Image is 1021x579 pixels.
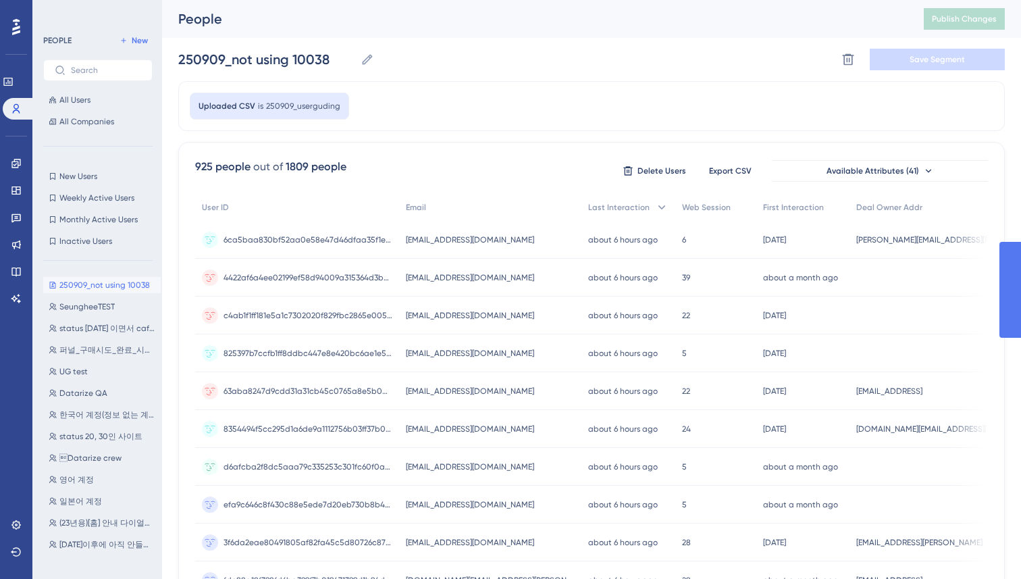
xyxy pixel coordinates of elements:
[202,202,229,213] span: User ID
[43,211,153,228] button: Monthly Active Users
[178,9,890,28] div: People
[43,233,153,249] button: Inactive Users
[709,166,752,176] span: Export CSV
[910,54,965,65] span: Save Segment
[224,310,392,321] span: c4ab1f1ff181e5a1c7302020f829fbc2865e005d701af1d3cb94d9d2ea2a0b68
[588,462,658,472] time: about 6 hours ago
[132,35,148,46] span: New
[59,116,114,127] span: All Companies
[588,349,658,358] time: about 6 hours ago
[406,272,534,283] span: [EMAIL_ADDRESS][DOMAIN_NAME]
[286,159,346,175] div: 1809 people
[224,424,392,434] span: 8354494f5cc295d1a6de9a1112756b03ff37b0ea23294ce7025c9543f231b2c7
[59,539,155,550] span: [DATE]이후에 아직 안들어온 유저
[253,159,283,175] div: out of
[59,431,142,442] span: status 20, 30인 사이트
[258,101,263,111] span: is
[59,496,102,507] span: 일본어 계정
[827,166,919,176] span: Available Attributes (41)
[224,386,392,397] span: 63aba8247d9cdd31a31cb45c0765a8e5b0b53847f26a16a14eaa84e3389cff26
[43,190,153,206] button: Weekly Active Users
[763,349,786,358] time: [DATE]
[59,453,122,463] span: Datarize crew
[588,202,650,213] span: Last Interaction
[43,277,161,293] button: 250909_not using 10038
[682,461,687,472] span: 5
[59,323,155,334] span: status [DATE] 이면서 cafe24
[763,235,786,245] time: [DATE]
[406,348,534,359] span: [EMAIL_ADDRESS][DOMAIN_NAME]
[59,345,155,355] span: 퍼널_구매시도_완료_시장대비50등이하&딜오너 없음&KO
[856,202,922,213] span: Deal Owner Addr
[195,159,251,175] div: 925 people
[43,515,161,531] button: (23년용)[홈] 안내 다이얼로그 (온보딩 충돌 제외)
[682,348,687,359] span: 5
[964,526,1005,566] iframe: UserGuiding AI Assistant Launcher
[224,272,392,283] span: 4422af6a4ee02199ef58d94009a315364d3bd1e3b000a56dd2772c6ea606ee31
[924,8,1005,30] button: Publish Changes
[763,462,838,472] time: about a month ago
[588,235,658,245] time: about 6 hours ago
[43,35,72,46] div: PEOPLE
[682,424,691,434] span: 24
[588,424,658,434] time: about 6 hours ago
[406,499,534,510] span: [EMAIL_ADDRESS][DOMAIN_NAME]
[588,386,658,396] time: about 6 hours ago
[763,273,838,282] time: about a month ago
[43,493,161,509] button: 일본어 계정
[763,424,786,434] time: [DATE]
[43,342,161,358] button: 퍼널_구매시도_완료_시장대비50등이하&딜오너 없음&KO
[763,311,786,320] time: [DATE]
[43,363,161,380] button: UG test
[59,95,90,105] span: All Users
[682,310,690,321] span: 22
[43,114,153,130] button: All Companies
[406,461,534,472] span: [EMAIL_ADDRESS][DOMAIN_NAME]
[43,407,161,423] button: 한국어 계정(정보 없는 계정 포함)
[763,386,786,396] time: [DATE]
[59,388,107,399] span: Datarize QA
[856,386,922,397] span: [EMAIL_ADDRESS]
[59,193,134,203] span: Weekly Active Users
[199,101,255,111] span: Uploaded CSV
[588,311,658,320] time: about 6 hours ago
[71,66,141,75] input: Search
[588,538,658,547] time: about 6 hours ago
[406,202,426,213] span: Email
[588,500,658,509] time: about 6 hours ago
[406,386,534,397] span: [EMAIL_ADDRESS][DOMAIN_NAME]
[59,171,97,182] span: New Users
[406,424,534,434] span: [EMAIL_ADDRESS][DOMAIN_NAME]
[224,461,392,472] span: d6afcba2f8dc5aaa79c335253c301fc60f0a4f24368b01285121835d04d1f14a
[43,299,161,315] button: SeungheeTEST
[224,348,392,359] span: 825397b7ccfb1ff8ddbc447e8e420bc6ae1e5a7fe20a61e6b58de5a24c942e28
[59,518,155,528] span: (23년용)[홈] 안내 다이얼로그 (온보딩 충돌 제외)
[406,537,534,548] span: [EMAIL_ADDRESS][DOMAIN_NAME]
[763,500,838,509] time: about a month ago
[43,428,161,445] button: status 20, 30인 사이트
[682,202,731,213] span: Web Session
[682,537,691,548] span: 28
[59,236,112,247] span: Inactive Users
[621,160,688,182] button: Delete Users
[59,409,155,420] span: 한국어 계정(정보 없는 계정 포함)
[178,50,355,69] input: Segment Name
[59,474,94,485] span: 영어 계정
[406,234,534,245] span: [EMAIL_ADDRESS][DOMAIN_NAME]
[59,366,88,377] span: UG test
[43,472,161,488] button: 영어 계정
[856,537,983,548] span: [EMAIL_ADDRESS][PERSON_NAME]
[763,538,786,547] time: [DATE]
[115,32,153,49] button: New
[588,273,658,282] time: about 6 hours ago
[763,202,824,213] span: First Interaction
[224,537,392,548] span: 3f6da2eae80491805af82fa45c5d80726c873ebf98175fb26f7a309bd346b62b
[682,234,686,245] span: 6
[682,272,690,283] span: 39
[224,499,392,510] span: efa9c646c8f430c88e5ede7d20eb730b8b4fe4e64e3580586e13f53bc437238c
[696,160,764,182] button: Export CSV
[43,536,161,553] button: [DATE]이후에 아직 안들어온 유저
[682,499,687,510] span: 5
[637,166,686,176] span: Delete Users
[59,280,150,291] span: 250909_not using 10038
